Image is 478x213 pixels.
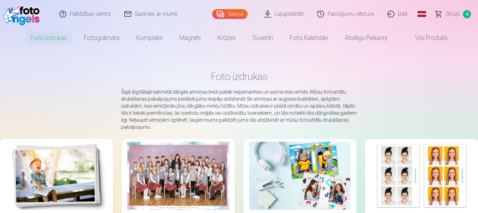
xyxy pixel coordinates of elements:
span: Grozs [446,10,460,18]
a: Galerija [212,9,248,19]
a: Foto izdrukas [22,28,76,48]
p: Šajā digitālajā laikmetā dārgās atmiņas bieži paliek nepamanītas un aizmirstas ierīcēs. Mūsu foto... [121,88,357,131]
a: Visi produkti [395,28,456,48]
img: Foto izdrukas dokumentiem [371,142,472,210]
a: Atslēgu piekariņi [336,28,395,48]
img: /fa1 [3,3,43,25]
img: Foto kolāža no divām fotogrāfijām [249,142,351,210]
a: Komplekti [128,28,171,48]
a: Magnēti [171,28,209,48]
h1: Foto izdrukas [6,70,472,83]
a: Krūzes [209,28,244,48]
img: Augstas kvalitātes fotoattēlu izdrukas [6,142,107,210]
a: Fotogrāmata [76,28,128,48]
a: Suvenīri [244,28,281,48]
span: 4 [463,10,471,18]
a: Foto kalendāri [281,28,336,48]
